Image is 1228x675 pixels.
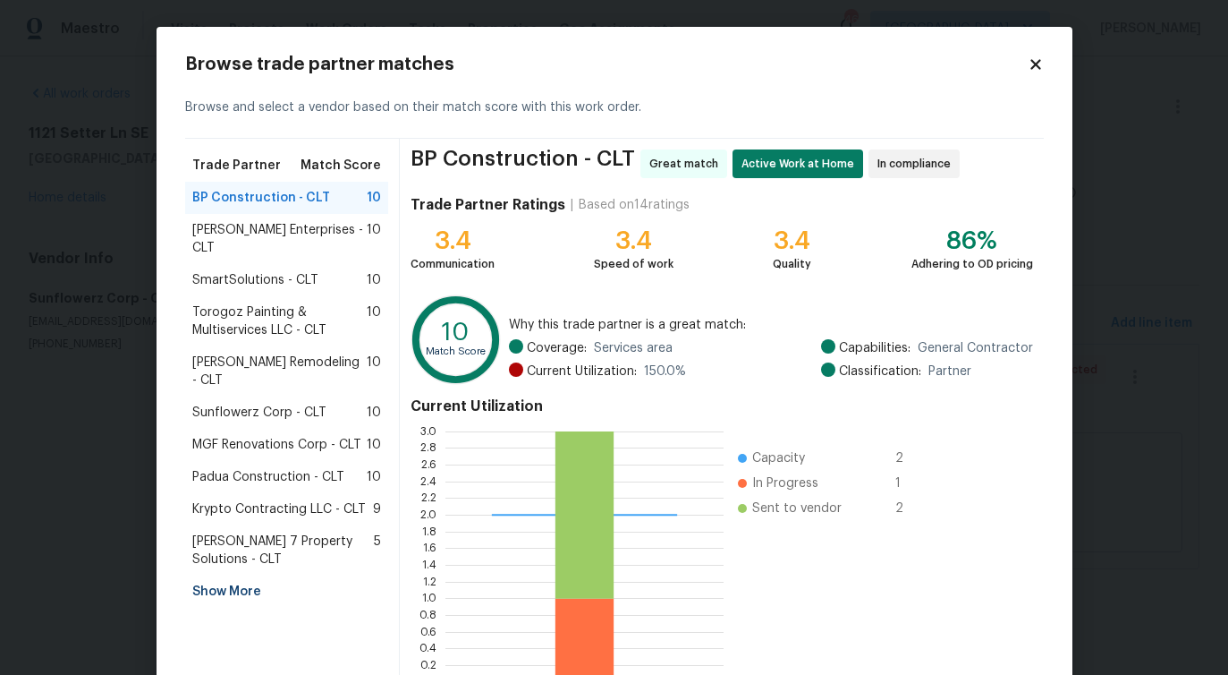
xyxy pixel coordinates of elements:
h2: Browse trade partner matches [185,56,1028,73]
span: 10 [367,354,381,389]
span: MGF Renovations Corp - CLT [192,436,361,454]
h4: Current Utilization [411,397,1032,415]
text: 3.0 [420,426,436,437]
div: Adhering to OD pricing [911,255,1033,273]
h4: Trade Partner Ratings [411,196,565,214]
span: 10 [367,221,381,257]
span: 1 [895,474,924,492]
div: Show More [185,576,389,608]
text: 1.8 [422,526,436,537]
span: Partner [928,363,971,380]
span: 10 [367,303,381,339]
text: 0.8 [419,610,436,620]
span: [PERSON_NAME] Enterprises - CLT [192,221,368,257]
span: Torogoz Painting & Multiservices LLC - CLT [192,303,368,339]
span: SmartSolutions - CLT [192,271,318,289]
div: Quality [773,255,811,273]
span: Classification: [839,363,921,380]
span: 2 [895,449,924,467]
div: Speed of work [594,255,673,273]
span: Coverage: [527,339,587,357]
span: Active Work at Home [741,155,861,173]
text: 0.6 [420,627,436,637]
text: Match Score [427,346,487,356]
span: Services area [594,339,673,357]
span: [PERSON_NAME] Remodeling - CLT [192,354,368,389]
span: Trade Partner [192,157,281,175]
div: 3.4 [594,232,673,250]
text: 0.2 [420,660,436,671]
span: Great match [649,155,725,173]
text: 2.0 [420,509,436,520]
span: [PERSON_NAME] 7 Property Solutions - CLT [192,533,375,568]
span: General Contractor [918,339,1033,357]
div: Communication [411,255,495,273]
span: 5 [374,533,381,568]
div: | [565,196,579,214]
text: 10 [443,320,470,345]
span: BP Construction - CLT [192,189,330,207]
span: Capacity [752,449,805,467]
text: 2.6 [421,459,436,470]
span: 10 [367,189,381,207]
span: 10 [367,436,381,454]
span: 10 [367,271,381,289]
text: 2.4 [420,476,436,487]
span: Padua Construction - CLT [192,468,344,486]
text: 1.6 [423,543,436,553]
div: 3.4 [411,232,495,250]
span: 150.0 % [644,363,686,380]
text: 1.2 [423,577,436,587]
span: Sunflowerz Corp - CLT [192,404,326,422]
text: 1.0 [422,593,436,603]
div: Based on 14 ratings [579,196,690,214]
span: 9 [373,500,381,518]
text: 2.2 [421,492,436,503]
span: Why this trade partner is a great match: [509,316,1033,334]
span: Capabilities: [839,339,910,357]
span: 10 [367,404,381,422]
div: 3.4 [773,232,811,250]
text: 0.4 [419,643,436,654]
text: 2.8 [420,442,436,453]
span: In Progress [752,474,818,492]
span: 10 [367,468,381,486]
span: Sent to vendor [752,500,842,517]
span: BP Construction - CLT [411,150,635,178]
span: Current Utilization: [527,363,637,380]
text: 1.4 [422,560,436,570]
span: 2 [895,500,924,517]
div: Browse and select a vendor based on their match score with this work order. [185,77,1044,139]
span: Krypto Contracting LLC - CLT [192,500,366,518]
div: 86% [911,232,1033,250]
span: In compliance [877,155,958,173]
span: Match Score [301,157,381,175]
